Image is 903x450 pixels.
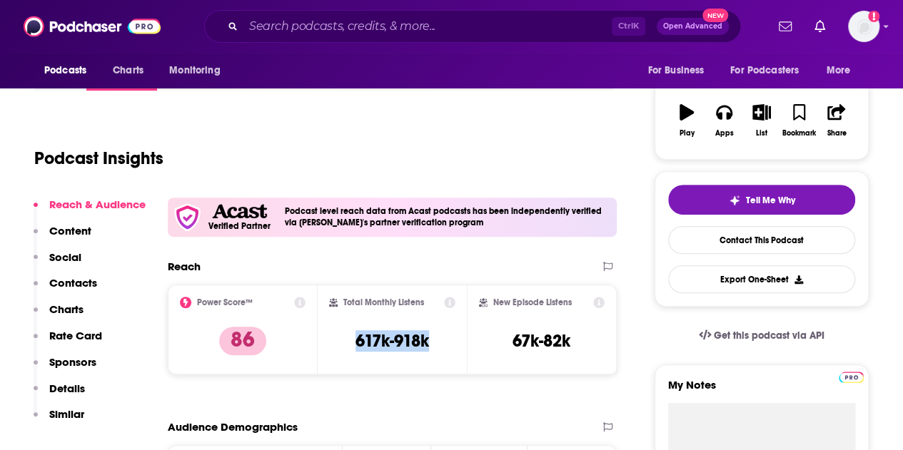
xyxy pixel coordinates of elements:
[34,198,146,224] button: Reach & Audience
[104,57,152,84] a: Charts
[34,355,96,382] button: Sponsors
[173,203,201,231] img: verfied icon
[827,61,851,81] span: More
[839,372,864,383] img: Podchaser Pro
[285,206,611,227] h4: Podcast level reach data from Acast podcasts has been independently verified via [PERSON_NAME]'s ...
[668,95,705,146] button: Play
[44,61,86,81] span: Podcasts
[827,129,846,138] div: Share
[34,302,84,329] button: Charts
[663,23,722,30] span: Open Advanced
[868,11,879,22] svg: Add a profile image
[680,129,695,138] div: Play
[113,61,143,81] span: Charts
[756,129,767,138] div: List
[168,420,298,434] h2: Audience Demographics
[159,57,238,84] button: open menu
[243,15,612,38] input: Search podcasts, credits, & more...
[34,250,81,277] button: Social
[212,204,266,219] img: Acast
[49,329,102,342] p: Rate Card
[743,95,780,146] button: List
[780,95,817,146] button: Bookmark
[513,330,570,352] h3: 67k-82k
[34,57,105,84] button: open menu
[668,378,855,403] label: My Notes
[817,57,869,84] button: open menu
[668,185,855,215] button: tell me why sparkleTell Me Why
[848,11,879,42] button: Show profile menu
[34,382,85,408] button: Details
[34,224,91,250] button: Content
[49,407,84,421] p: Similar
[730,61,799,81] span: For Podcasters
[219,327,266,355] p: 86
[34,276,97,302] button: Contacts
[49,382,85,395] p: Details
[657,18,729,35] button: Open AdvancedNew
[168,260,201,273] h2: Reach
[848,11,879,42] img: User Profile
[668,226,855,254] a: Contact This Podcast
[24,13,161,40] img: Podchaser - Follow, Share and Rate Podcasts
[34,329,102,355] button: Rate Card
[637,57,722,84] button: open menu
[818,95,855,146] button: Share
[169,61,220,81] span: Monitoring
[49,250,81,264] p: Social
[355,330,429,352] h3: 617k-918k
[343,297,424,307] h2: Total Monthly Listens
[782,129,816,138] div: Bookmark
[668,265,855,293] button: Export One-Sheet
[493,297,572,307] h2: New Episode Listens
[839,369,864,383] a: Pro website
[34,148,163,169] h1: Podcast Insights
[49,355,96,369] p: Sponsors
[721,57,819,84] button: open menu
[746,195,795,206] span: Tell Me Why
[49,302,84,316] p: Charts
[687,318,836,353] a: Get this podcast via API
[729,195,740,206] img: tell me why sparkle
[197,297,253,307] h2: Power Score™
[705,95,742,146] button: Apps
[809,14,831,39] a: Show notifications dropdown
[702,9,728,22] span: New
[204,10,741,43] div: Search podcasts, credits, & more...
[848,11,879,42] span: Logged in as BrunswickDigital
[49,224,91,237] p: Content
[208,222,271,230] h5: Verified Partner
[773,14,797,39] a: Show notifications dropdown
[647,61,704,81] span: For Business
[715,129,734,138] div: Apps
[714,329,824,342] span: Get this podcast via API
[34,407,84,434] button: Similar
[49,198,146,211] p: Reach & Audience
[612,17,645,36] span: Ctrl K
[49,276,97,290] p: Contacts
